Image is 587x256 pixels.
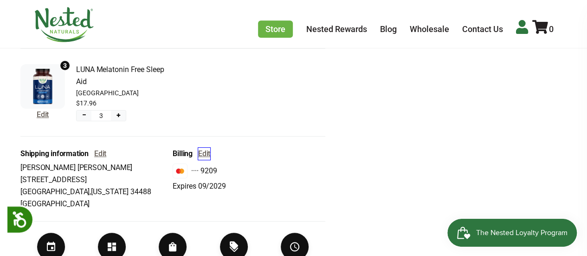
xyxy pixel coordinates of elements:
[306,24,367,34] a: Nested Rewards
[532,24,554,34] a: 0
[76,88,166,98] span: [GEOGRAPHIC_DATA]
[34,7,94,42] img: Nested Naturals
[198,148,210,160] button: Edit
[20,186,173,198] span: [GEOGRAPHIC_DATA] , [US_STATE] 34488
[258,20,293,38] a: Store
[59,60,71,71] div: 3 units of item: LUNA Melatonin Free Sleep Aid
[173,180,226,192] span: Expires 09/2029
[173,164,187,178] img: svg%3E
[462,24,503,34] a: Contact Us
[20,174,173,186] span: [STREET_ADDRESS]
[191,165,217,177] span: ···· 9209
[94,148,106,160] button: Edit
[77,111,91,121] button: Decrease quantity
[76,64,166,88] span: LUNA Melatonin Free Sleep Aid
[63,60,67,71] span: 3
[410,24,449,34] a: Wholesale
[25,69,60,104] img: LUNA Melatonin Free Sleep Aid
[20,60,166,125] div: Subscription product: LUNA Melatonin Free Sleep Aid
[380,24,397,34] a: Blog
[37,109,49,121] button: Edit
[76,98,97,108] span: $17.96
[549,24,554,34] span: 0
[20,162,173,174] span: [PERSON_NAME] [PERSON_NAME]
[20,198,173,210] span: [GEOGRAPHIC_DATA]
[20,148,89,160] span: Shipping information
[111,111,126,121] button: Increase quantity
[447,219,578,247] iframe: Button to open loyalty program pop-up
[99,111,103,121] span: 3
[173,148,193,160] span: Billing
